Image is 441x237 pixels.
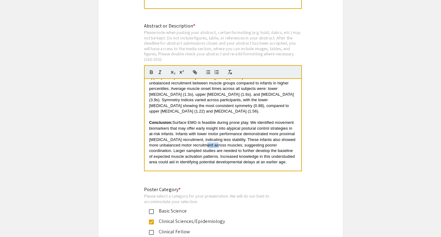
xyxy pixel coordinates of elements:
mat-label: Abstract or Description [144,23,195,29]
iframe: Chat [5,209,26,232]
div: Basic Science [154,207,283,215]
div: Please select a category for your presentation. We will do our best to accommodate your selection. [144,193,287,204]
div: Clinical Fellow [154,228,283,235]
strong: Conclusion: [149,120,173,125]
div: Please note when pasting your abstract, certain formatting (e.g. bold, italics, etc.) may not be ... [144,30,302,62]
div: Clinical Sciences/Epidemiology [154,218,283,225]
mat-label: Poster Category [144,186,181,193]
span: Surface EMG is feasible during prone play. We identified movement biomarkers that may offer early... [149,120,297,164]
